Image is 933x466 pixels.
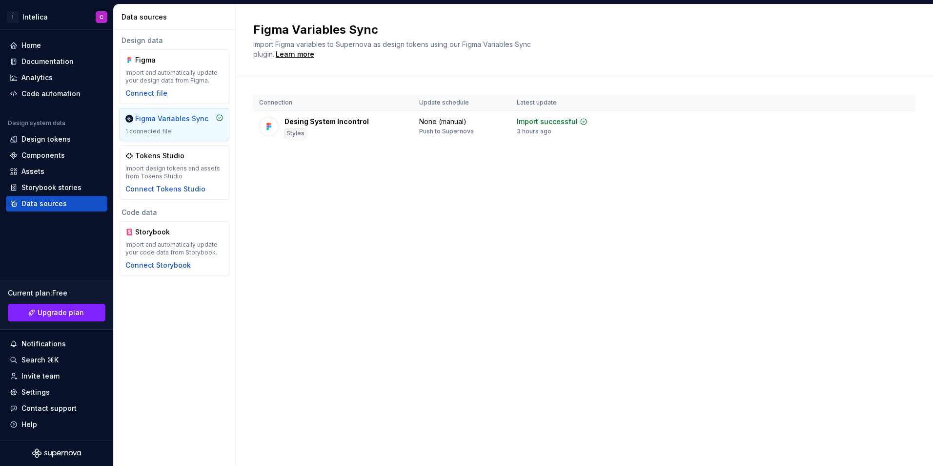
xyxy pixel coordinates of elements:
a: Invite team [6,368,107,384]
th: Update schedule [413,95,511,111]
div: Code data [120,208,229,217]
button: Connect Tokens Studio [125,184,205,194]
div: Invite team [21,371,60,381]
div: 1 connected file [125,127,223,135]
div: Styles [284,128,306,138]
div: Tokens Studio [135,151,184,161]
a: Learn more [276,49,314,59]
span: Upgrade plan [38,308,84,318]
div: Help [21,420,37,429]
div: Data sources [122,12,231,22]
div: Components [21,150,65,160]
div: Search ⌘K [21,355,59,365]
a: Tokens StudioImport design tokens and assets from Tokens StudioConnect Tokens Studio [120,145,229,200]
div: Push to Supernova [419,127,474,135]
div: Home [21,41,41,50]
a: Assets [6,164,107,179]
div: None (manual) [419,117,466,127]
div: Design tokens [21,134,71,144]
div: Intelica [22,12,48,22]
button: IIntelicaC [2,6,111,27]
button: Connect Storybook [125,260,191,270]
button: Notifications [6,336,107,352]
div: Notifications [21,339,66,349]
div: Current plan : Free [8,288,105,298]
button: Connect file [125,88,167,98]
a: Storybook stories [6,180,107,195]
div: Import successful [517,117,578,127]
div: Import and automatically update your code data from Storybook. [125,241,223,256]
div: Import and automatically update your design data from Figma. [125,69,223,85]
div: Analytics [21,73,53,83]
a: StorybookImport and automatically update your code data from Storybook.Connect Storybook [120,221,229,276]
span: . [274,51,316,58]
div: Code automation [21,89,81,99]
button: Search ⌘K [6,352,107,368]
div: 3 hours ago [517,127,551,135]
h2: Figma Variables Sync [253,22,904,38]
a: Figma Variables Sync1 connected file [120,108,229,141]
div: Assets [21,167,44,176]
button: Contact support [6,401,107,416]
button: Help [6,417,107,432]
div: Import design tokens and assets from Tokens Studio [125,165,223,180]
div: Settings [21,387,50,397]
div: Data sources [21,199,67,209]
a: Home [6,38,107,53]
span: Import Figma variables to Supernova as design tokens using our Figma Variables Sync plugin. [253,40,533,58]
div: Storybook stories [21,183,81,192]
a: Design tokens [6,131,107,147]
div: Contact support [21,403,77,413]
div: I [7,11,19,23]
div: Documentation [21,57,74,66]
a: Components [6,148,107,163]
div: Desing System Incontrol [284,117,369,127]
div: Storybook [135,227,182,237]
div: Figma Variables Sync [135,114,208,124]
svg: Supernova Logo [32,448,81,458]
button: Upgrade plan [8,304,105,321]
a: FigmaImport and automatically update your design data from Figma.Connect file [120,49,229,104]
a: Settings [6,384,107,400]
div: C [100,13,103,21]
a: Analytics [6,70,107,85]
th: Latest update [511,95,612,111]
div: Design data [120,36,229,45]
th: Connection [253,95,413,111]
div: Design system data [8,119,65,127]
div: Figma [135,55,182,65]
a: Data sources [6,196,107,212]
a: Documentation [6,54,107,69]
a: Code automation [6,86,107,102]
